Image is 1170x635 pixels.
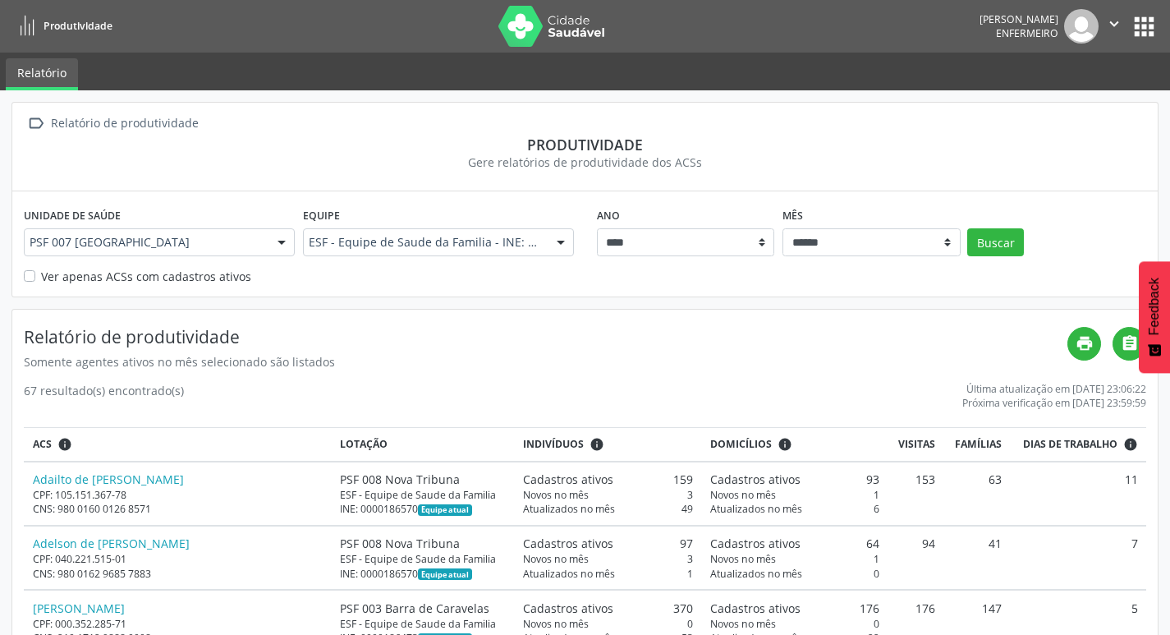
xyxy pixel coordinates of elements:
span: Novos no mês [710,617,776,631]
div: [PERSON_NAME] [980,12,1058,26]
span: Cadastros ativos [710,471,801,488]
span: ACS [33,437,52,452]
div: CPF: 000.352.285-71 [33,617,323,631]
i: <div class="text-left"> <div> <strong>Cadastros ativos:</strong> Cadastros que estão vinculados a... [590,437,604,452]
span: Novos no mês [523,552,589,566]
button: Buscar [967,228,1024,256]
td: 41 [944,526,1010,590]
i:  [1121,334,1139,352]
span: Esta é a equipe atual deste Agente [418,504,471,516]
th: Visitas [888,428,944,462]
a: print [1067,327,1101,361]
span: Atualizados no mês [710,502,802,516]
h4: Relatório de produtividade [24,327,1067,347]
i: Dias em que o(a) ACS fez pelo menos uma visita, ou ficha de cadastro individual ou cadastro domic... [1123,437,1138,452]
span: Dias de trabalho [1023,437,1117,452]
div: CPF: 105.151.367-78 [33,488,323,502]
a:  Relatório de produtividade [24,112,201,136]
div: Próxima verificação em [DATE] 23:59:59 [962,396,1146,410]
div: CNS: 980 0160 0126 8571 [33,502,323,516]
a:  [1113,327,1146,361]
label: Unidade de saúde [24,203,121,228]
button: Feedback - Mostrar pesquisa [1139,261,1170,373]
i:  [1105,15,1123,33]
label: Equipe [303,203,340,228]
i: print [1076,334,1094,352]
div: INE: 0000186570 [340,567,506,581]
th: Lotação [332,428,515,462]
div: CPF: 040.221.515-01 [33,552,323,566]
div: 64 [710,535,880,552]
span: Enfermeiro [996,26,1058,40]
div: 3 [523,488,693,502]
label: Ano [597,203,620,228]
div: 3 [523,552,693,566]
div: ESF - Equipe de Saude da Familia [340,552,506,566]
td: 63 [944,462,1010,526]
a: [PERSON_NAME] [33,600,125,616]
span: Novos no mês [523,617,589,631]
div: Produtividade [24,136,1146,154]
span: Atualizados no mês [710,567,802,581]
span: Indivíduos [523,437,584,452]
label: Ver apenas ACSs com cadastros ativos [41,268,251,285]
button: apps [1130,12,1159,41]
span: Feedback [1147,278,1162,335]
span: Cadastros ativos [523,535,613,552]
div: 370 [523,600,693,617]
span: Atualizados no mês [523,567,615,581]
span: ESF - Equipe de Saude da Familia - INE: 0000186562 [309,234,540,251]
span: Cadastros ativos [523,600,613,617]
a: Adailto de [PERSON_NAME] [33,472,184,487]
label: Mês [782,203,803,228]
div: 159 [523,471,693,488]
span: PSF 007 [GEOGRAPHIC_DATA] [30,234,261,251]
div: ESF - Equipe de Saude da Familia [340,488,506,502]
a: Relatório [6,58,78,90]
i: ACSs que estiveram vinculados a uma UBS neste período, mesmo sem produtividade. [57,437,72,452]
div: 176 [710,600,880,617]
div: 6 [710,502,880,516]
div: PSF 008 Nova Tribuna [340,471,506,488]
div: 49 [523,502,693,516]
td: 11 [1010,462,1146,526]
div: PSF 008 Nova Tribuna [340,535,506,552]
td: 153 [888,462,944,526]
i: <div class="text-left"> <div> <strong>Cadastros ativos:</strong> Cadastros que estão vinculados a... [778,437,792,452]
span: Cadastros ativos [710,600,801,617]
div: INE: 0000186570 [340,502,506,516]
img: img [1064,9,1099,44]
span: Novos no mês [710,552,776,566]
div: ESF - Equipe de Saude da Familia [340,617,506,631]
div: 67 resultado(s) encontrado(s) [24,382,184,410]
a: Adelson de [PERSON_NAME] [33,536,190,551]
button:  [1099,9,1130,44]
span: Esta é a equipe atual deste Agente [418,568,471,580]
div: 0 [710,617,880,631]
span: Domicílios [710,437,772,452]
span: Produtividade [44,19,112,33]
div: PSF 003 Barra de Caravelas [340,600,506,617]
a: Produtividade [11,12,112,39]
div: 1 [523,567,693,581]
span: Cadastros ativos [710,535,801,552]
div: 0 [710,567,880,581]
td: 7 [1010,526,1146,590]
span: Novos no mês [523,488,589,502]
td: 94 [888,526,944,590]
div: Gere relatórios de produtividade dos ACSs [24,154,1146,171]
span: Novos no mês [710,488,776,502]
i:  [24,112,48,136]
div: 93 [710,471,880,488]
div: 1 [710,488,880,502]
div: Relatório de produtividade [48,112,201,136]
div: 97 [523,535,693,552]
div: Somente agentes ativos no mês selecionado são listados [24,353,1067,370]
div: 0 [523,617,693,631]
span: Cadastros ativos [523,471,613,488]
div: 1 [710,552,880,566]
div: Última atualização em [DATE] 23:06:22 [962,382,1146,396]
th: Famílias [944,428,1010,462]
div: CNS: 980 0162 9685 7883 [33,567,323,581]
span: Atualizados no mês [523,502,615,516]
